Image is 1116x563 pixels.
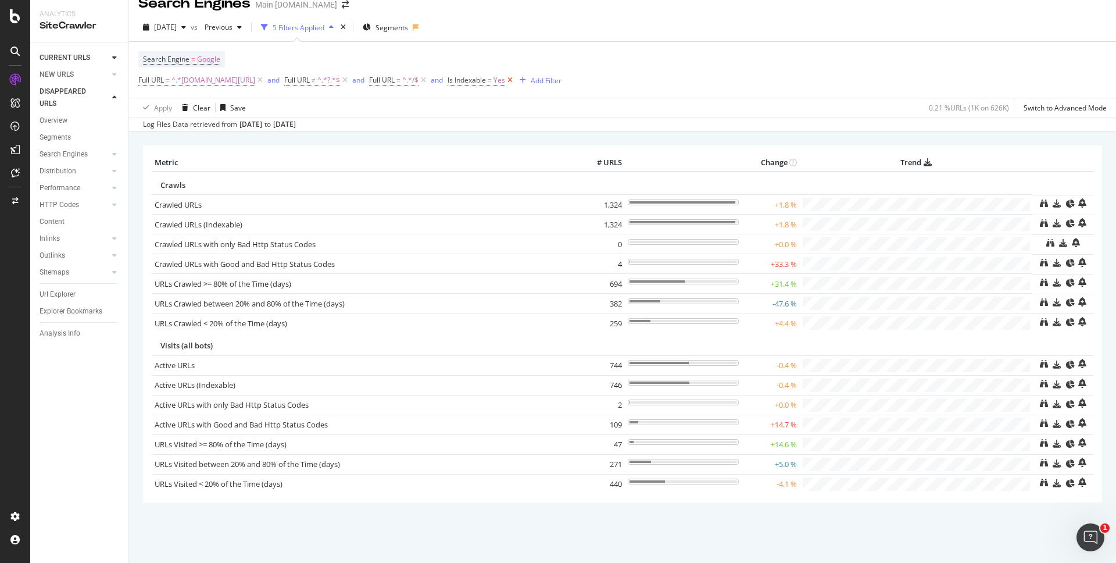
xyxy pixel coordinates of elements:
td: +1.8 % [742,215,800,234]
span: Segments [375,23,408,33]
div: NEW URLS [40,69,74,81]
span: ≠ [312,75,316,85]
td: 694 [578,274,625,294]
button: Segments [358,18,413,37]
div: Search Engines [40,148,88,161]
td: 382 [578,294,625,313]
div: Save [230,103,246,113]
a: HTTP Codes [40,199,109,211]
td: 744 [578,355,625,375]
div: CURRENT URLS [40,52,90,64]
span: Yes [493,72,505,88]
div: SiteCrawler [40,19,119,33]
button: 5 Filters Applied [256,18,338,37]
span: = [488,75,492,85]
td: 746 [578,375,625,395]
span: Full URL [284,75,310,85]
th: Metric [152,154,578,172]
a: Explorer Bookmarks [40,305,120,318]
span: Crawls [160,180,185,190]
div: Explorer Bookmarks [40,305,102,318]
div: bell-plus [1078,398,1086,408]
a: Outlinks [40,250,109,262]
span: Previous [200,22,233,32]
div: bell-plus [1078,379,1086,388]
td: 440 [578,474,625,494]
td: +31.4 % [742,274,800,294]
div: Clear [193,103,210,113]
td: +1.8 % [742,195,800,215]
a: Active URLs [155,360,195,370]
button: Apply [138,98,172,117]
div: bell-plus [1072,238,1080,247]
button: Clear [177,98,210,117]
span: Search Engine [143,54,189,64]
a: URLs Visited between 20% and 80% of the Time (days) [155,459,340,469]
span: = [191,54,195,64]
div: 0.21 % URLs ( 1K on 626K ) [929,103,1009,113]
span: 1 [1100,523,1110,533]
button: Add Filter [515,73,561,87]
div: Performance [40,182,80,194]
a: Url Explorer [40,288,120,301]
div: bell-plus [1078,258,1086,267]
div: bell-plus [1078,218,1086,227]
div: times [338,22,348,33]
a: Active URLs with Good and Bad Http Status Codes [155,419,328,430]
span: Full URL [369,75,395,85]
td: 109 [578,415,625,434]
a: NEW URLS [40,69,109,81]
td: 1,324 [578,195,625,215]
span: Is Indexable [448,75,486,85]
div: bell-plus [1078,359,1086,368]
span: Visits (all bots) [160,340,213,351]
div: bell-plus [1078,317,1086,326]
div: bell-plus [1078,297,1086,307]
a: Performance [40,182,109,194]
div: bell-plus [1078,418,1086,427]
a: URLs Crawled < 20% of the Time (days) [155,318,287,329]
td: -4.1 % [742,474,800,494]
a: URLs Visited >= 80% of the Time (days) [155,439,287,450]
div: [DATE] [239,119,262,130]
span: 2025 Aug. 3rd [154,22,177,32]
a: Crawled URLs (Indexable) [155,219,242,230]
div: bell-plus [1078,438,1086,447]
button: and [431,74,443,85]
td: -0.4 % [742,355,800,375]
a: URLs Crawled between 20% and 80% of the Time (days) [155,298,345,309]
td: +5.0 % [742,454,800,474]
div: Content [40,216,65,228]
div: bell-plus [1078,277,1086,287]
button: Save [216,98,246,117]
th: Trend [800,154,1033,172]
div: bell-plus [1078,458,1086,467]
a: URLs Visited < 20% of the Time (days) [155,479,282,489]
td: 1,324 [578,215,625,234]
button: [DATE] [138,18,191,37]
td: -47.6 % [742,294,800,313]
div: HTTP Codes [40,199,79,211]
div: bell-plus [1078,198,1086,208]
div: Overview [40,115,67,127]
div: DISAPPEARED URLS [40,85,98,110]
div: Apply [154,103,172,113]
div: Add Filter [531,76,561,85]
a: Active URLs (Indexable) [155,380,235,390]
button: and [352,74,364,85]
td: 259 [578,313,625,333]
div: Analysis Info [40,327,80,340]
div: bell-plus [1078,478,1086,487]
a: Crawled URLs [155,199,202,210]
span: ^.*[DOMAIN_NAME][URL] [171,72,255,88]
div: Distribution [40,165,76,177]
span: Full URL [138,75,164,85]
th: Change [742,154,800,172]
a: Crawled URLs with only Bad Http Status Codes [155,239,316,250]
div: Switch to Advanced Mode [1024,103,1107,113]
div: [DATE] [273,119,296,130]
span: = [396,75,400,85]
span: Google [197,51,220,67]
button: and [267,74,280,85]
div: 5 Filters Applied [273,23,324,33]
